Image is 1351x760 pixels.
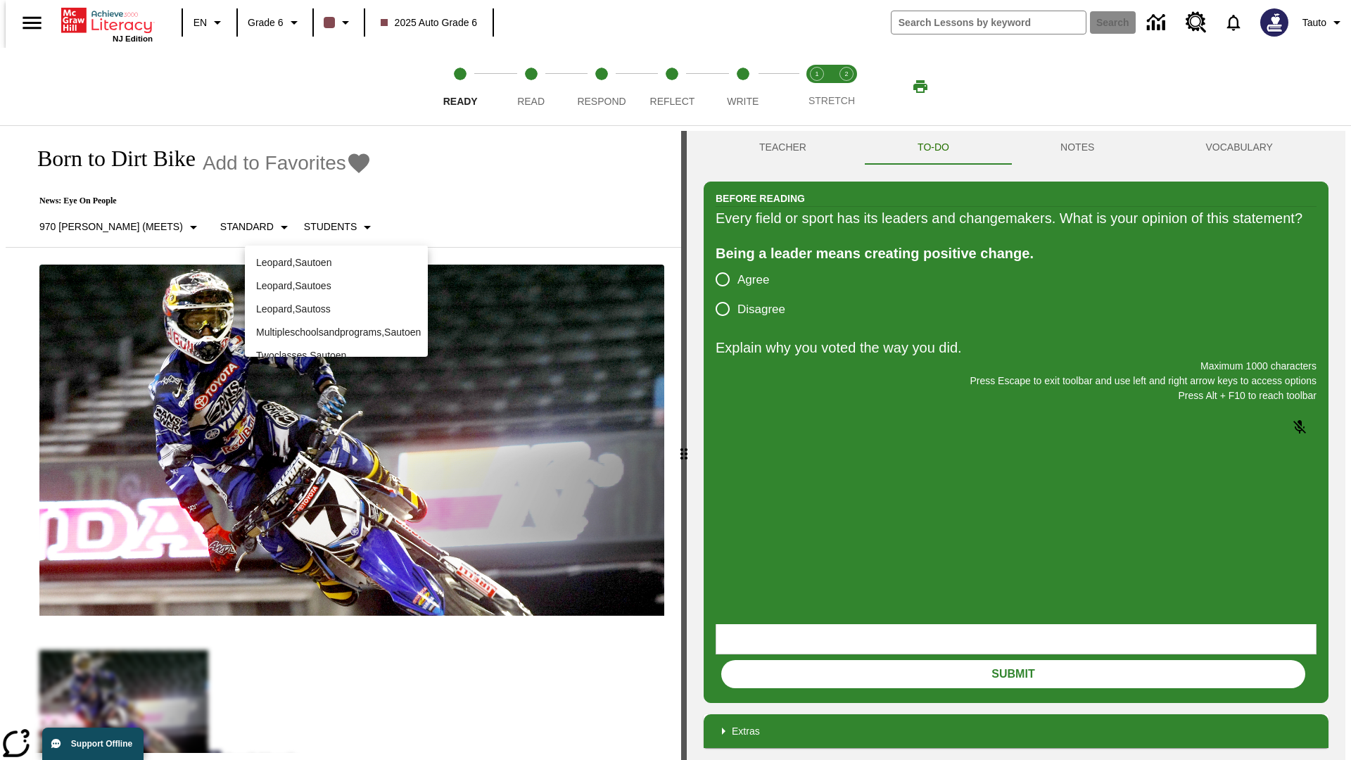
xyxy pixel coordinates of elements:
p: Leopard , Sautoen [256,255,417,270]
p: Multipleschoolsandprograms , Sautoen [256,325,417,340]
p: Leopard , Sautoss [256,302,417,317]
p: Twoclasses , Sautoen [256,348,417,363]
body: Explain why you voted the way you did. Maximum 1000 characters Press Alt + F10 to reach toolbar P... [6,11,205,24]
p: Leopard , Sautoes [256,279,417,293]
